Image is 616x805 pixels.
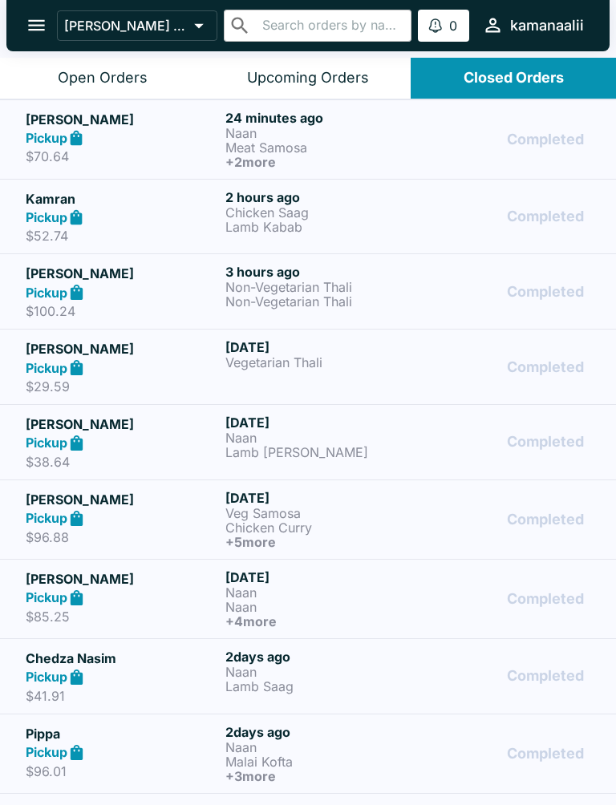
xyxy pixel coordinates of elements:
[26,285,67,301] strong: Pickup
[26,763,219,779] p: $96.01
[26,589,67,605] strong: Pickup
[257,14,404,37] input: Search orders by name or phone number
[225,155,419,169] h6: + 2 more
[64,18,188,34] p: [PERSON_NAME] (Kona - [PERSON_NAME] Drive)
[225,220,419,234] p: Lamb Kabab
[225,506,419,520] p: Veg Samosa
[225,189,419,205] h6: 2 hours ago
[26,130,67,146] strong: Pickup
[225,264,419,280] h6: 3 hours ago
[26,454,219,470] p: $38.64
[225,724,290,740] span: 2 days ago
[225,490,419,506] h6: [DATE]
[225,110,419,126] h6: 24 minutes ago
[26,688,219,704] p: $41.91
[26,569,219,589] h5: [PERSON_NAME]
[225,294,419,309] p: Non-Vegetarian Thali
[26,415,219,434] h5: [PERSON_NAME]
[16,5,57,46] button: open drawer
[225,769,419,783] h6: + 3 more
[26,148,219,164] p: $70.64
[476,8,590,42] button: kamanaalii
[225,355,419,370] p: Vegetarian Thali
[225,665,419,679] p: Naan
[26,360,67,376] strong: Pickup
[225,339,419,355] h6: [DATE]
[26,110,219,129] h5: [PERSON_NAME]
[225,614,419,629] h6: + 4 more
[464,69,564,87] div: Closed Orders
[26,609,219,625] p: $85.25
[225,740,419,754] p: Naan
[26,744,67,760] strong: Pickup
[225,431,419,445] p: Naan
[225,754,419,769] p: Malai Kofta
[225,415,419,431] h6: [DATE]
[26,378,219,394] p: $29.59
[26,264,219,283] h5: [PERSON_NAME]
[26,669,67,685] strong: Pickup
[225,535,419,549] h6: + 5 more
[26,490,219,509] h5: [PERSON_NAME]
[225,679,419,694] p: Lamb Saag
[26,724,219,743] h5: Pippa
[26,649,219,668] h5: Chedza Nasim
[225,205,419,220] p: Chicken Saag
[26,339,219,358] h5: [PERSON_NAME]
[225,569,419,585] h6: [DATE]
[26,189,219,208] h5: Kamran
[26,228,219,244] p: $52.74
[57,10,217,41] button: [PERSON_NAME] (Kona - [PERSON_NAME] Drive)
[26,435,67,451] strong: Pickup
[225,585,419,600] p: Naan
[225,649,290,665] span: 2 days ago
[225,126,419,140] p: Naan
[26,510,67,526] strong: Pickup
[225,600,419,614] p: Naan
[225,140,419,155] p: Meat Samosa
[58,69,148,87] div: Open Orders
[26,303,219,319] p: $100.24
[449,18,457,34] p: 0
[247,69,369,87] div: Upcoming Orders
[26,529,219,545] p: $96.88
[510,16,584,35] div: kamanaalii
[225,445,419,459] p: Lamb [PERSON_NAME]
[225,520,419,535] p: Chicken Curry
[26,209,67,225] strong: Pickup
[225,280,419,294] p: Non-Vegetarian Thali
